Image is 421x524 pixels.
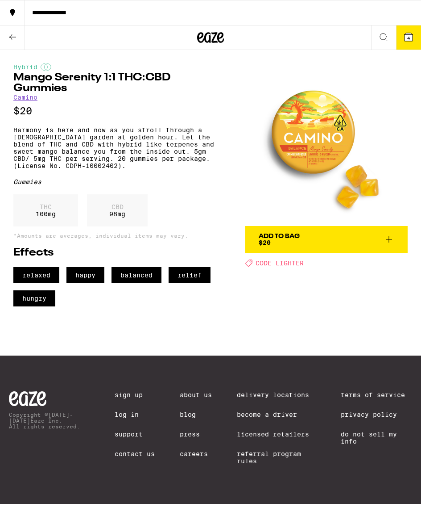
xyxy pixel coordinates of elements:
h1: Mango Serenity 1:1 THC:CBD Gummies [13,72,223,94]
a: Sign Up [115,391,155,398]
a: Contact Us [115,450,155,457]
iframe: Opens a widget where you can find more information [363,497,412,520]
p: $20 [13,105,223,117]
button: Add To Bag$20 [245,226,408,253]
a: Become a Driver [237,411,316,418]
a: Delivery Locations [237,391,316,398]
a: Blog [180,411,212,418]
div: 100 mg [13,194,78,226]
div: Gummies [13,178,223,185]
a: Terms of Service [341,391,412,398]
p: THC [36,203,56,210]
a: Licensed Retailers [237,431,316,438]
div: 98 mg [87,194,148,226]
a: Log In [115,411,155,418]
a: Camino [13,94,37,101]
img: Camino - Mango Serenity 1:1 THC:CBD Gummies [245,63,408,226]
div: Hybrid [13,63,223,71]
span: relief [169,267,210,283]
h2: Effects [13,247,223,258]
span: 4 [407,35,410,41]
span: hungry [13,290,55,306]
p: CBD [109,203,125,210]
span: $20 [259,239,271,246]
a: Careers [180,450,212,457]
span: CODE LIGHTER [256,260,304,267]
a: Privacy Policy [341,411,412,418]
p: Harmony is here and now as you stroll through a [DEMOGRAPHIC_DATA] garden at golden hour. Let the... [13,126,223,169]
div: Add To Bag [259,233,300,239]
span: relaxed [13,267,59,283]
a: Press [180,431,212,438]
p: *Amounts are averages, individual items may vary. [13,233,223,239]
a: Referral Program Rules [237,450,316,465]
a: About Us [180,391,212,398]
a: Support [115,431,155,438]
span: happy [66,267,104,283]
a: Do Not Sell My Info [341,431,412,445]
button: 4 [396,25,421,50]
p: Copyright © [DATE]-[DATE] Eaze Inc. All rights reserved. [9,412,90,429]
img: hybridColor.svg [41,63,51,71]
span: balanced [111,267,161,283]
